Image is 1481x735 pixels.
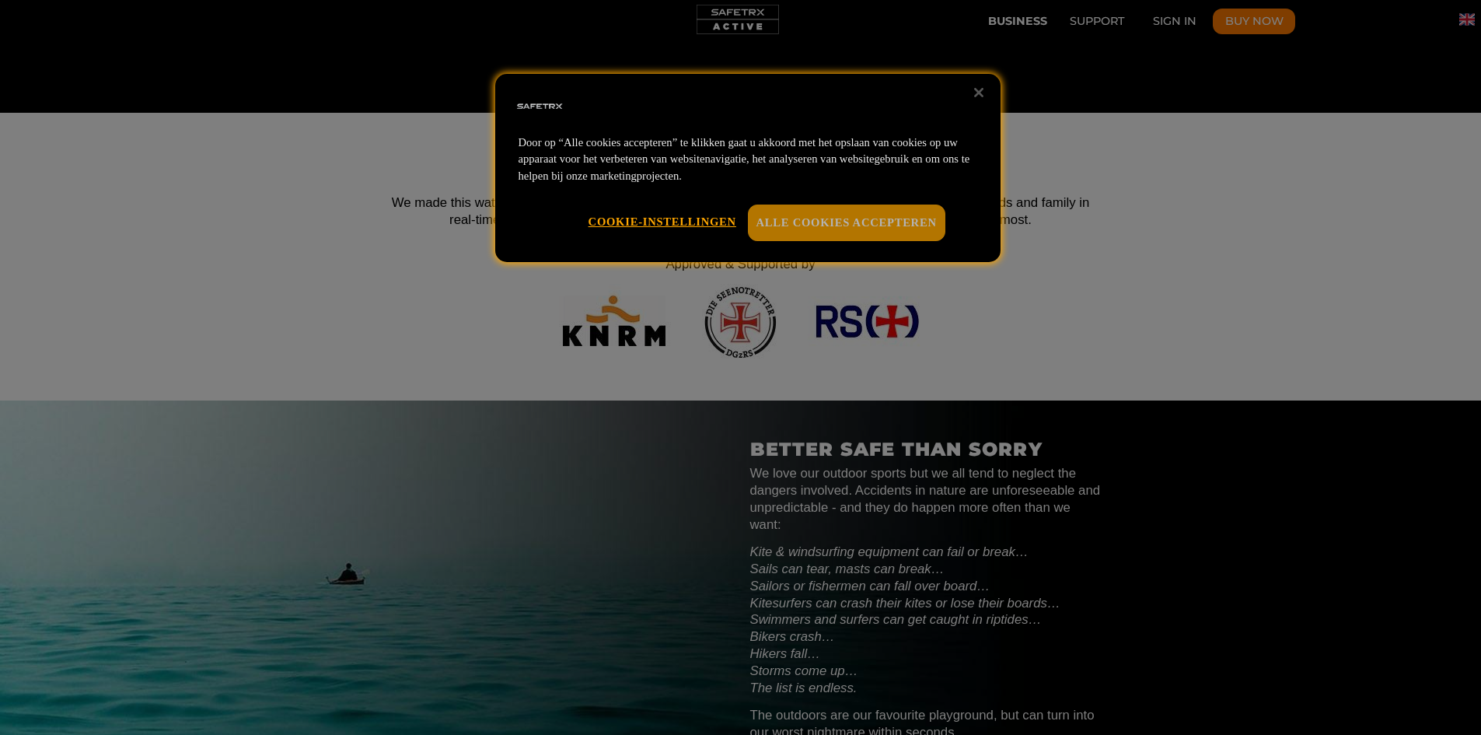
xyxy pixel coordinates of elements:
[962,75,996,110] button: Sluiten
[748,205,945,240] button: Alle cookies accepteren
[519,135,977,186] p: Door op “Alle cookies accepteren” te klikken gaat u akkoord met het opslaan van cookies op uw app...
[495,74,1001,262] div: Privacy
[515,82,564,131] img: Bedrijfslogo
[589,205,736,239] button: Cookie-instellingen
